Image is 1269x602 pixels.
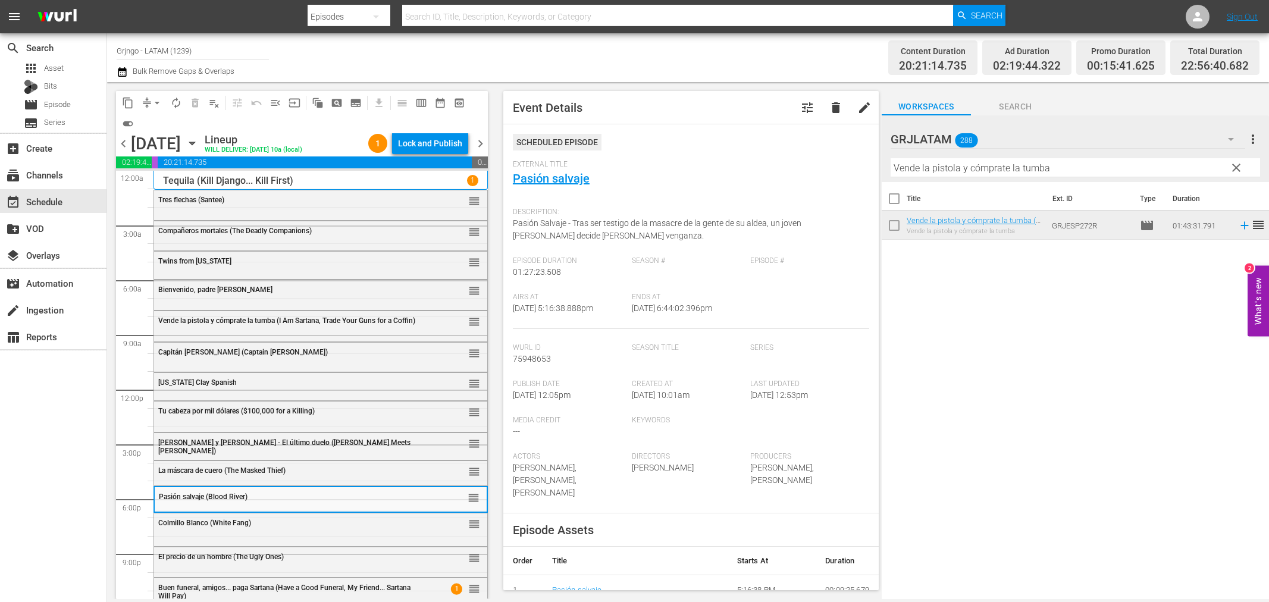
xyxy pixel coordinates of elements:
span: Buen funeral, amigos... paga Sartana (Have a Good Funeral, My Friend... Sartana Will Pay) [158,584,411,600]
button: reorder [468,347,480,359]
button: more_vert [1246,125,1260,153]
div: Scheduled Episode [513,134,601,150]
th: Title [543,547,728,575]
span: reorder [468,256,480,269]
span: 1 [368,139,387,148]
span: more_vert [1246,132,1260,146]
span: clear [1229,161,1243,175]
span: reorder [468,347,480,360]
span: Bulk Remove Gaps & Overlaps [131,67,234,76]
span: 02:19:44.322 [116,156,152,168]
span: Loop Content [167,93,186,112]
th: Title [907,182,1045,215]
span: reorder [468,225,480,239]
span: Channels [6,168,20,183]
div: Content Duration [899,43,967,59]
span: reorder [468,315,480,328]
a: Sign Out [1227,12,1258,21]
div: 2 [1245,264,1254,273]
button: reorder [468,315,480,327]
span: reorder [468,406,480,419]
span: Remove Gaps & Overlaps [137,93,167,112]
span: 01:27:23.508 [513,267,561,277]
button: reorder [468,284,480,296]
div: Bits [24,80,38,94]
span: subtitles_outlined [350,97,362,109]
span: toggle_on [122,118,134,130]
span: Asset [24,61,38,76]
button: reorder [468,437,480,449]
span: create_new_folder [6,222,20,236]
span: Pasión salvaje (Blood River) [159,493,247,501]
div: Total Duration [1181,43,1249,59]
span: reorder [1251,218,1265,232]
span: movie_filter [6,277,20,291]
button: edit [850,93,879,122]
span: calendar_view_week_outlined [415,97,427,109]
a: Vende la pistola y cómprate la tumba (I Am Sartana, Trade Your Guns for a Coffin) [907,216,1041,243]
span: [PERSON_NAME] y [PERSON_NAME] - El último duelo ([PERSON_NAME] Meets [PERSON_NAME]) [158,438,411,455]
td: 01:43:31.791 [1168,211,1233,240]
span: reorder [468,551,480,565]
span: Wurl Id [513,343,626,353]
th: Ext. ID [1045,182,1133,215]
th: Duration [816,547,879,575]
span: chevron_left [116,136,131,151]
span: Asset [44,62,64,74]
span: reorder [468,195,480,208]
span: 01:03:19.318 [472,156,488,168]
th: Starts At [728,547,816,575]
span: Series [750,343,863,353]
span: Workspaces [882,99,971,114]
div: [DATE] [131,134,181,153]
span: preview_outlined [453,97,465,109]
th: Order [503,547,543,575]
span: Search [971,99,1060,114]
button: reorder [468,195,480,206]
span: Episode Assets [513,523,594,537]
button: delete [822,93,850,122]
span: Create [6,142,20,156]
button: reorder [468,518,480,529]
span: Description: [513,208,863,217]
span: Bits [44,80,57,92]
a: Pasión salvaje [552,585,602,594]
span: Ingestion [6,303,20,318]
span: Pasión Salvaje - Tras ser testigo de la masacre de la gente de su aldea, un joven [PERSON_NAME] d... [513,218,801,240]
button: reorder [468,256,480,268]
span: menu [7,10,21,24]
span: Episode Duration [513,256,626,266]
span: 22:56:40.682 [1181,59,1249,73]
span: Select an event to delete [186,93,205,112]
span: 00:15:41.625 [152,156,158,168]
button: Open Feedback Widget [1248,266,1269,337]
span: Vende la pistola y cómprate la tumba (I Am Sartana, Trade Your Guns for a Coffin) [158,316,415,325]
span: event_available [6,195,20,209]
span: date_range_outlined [434,97,446,109]
div: GRJLATAM [891,123,1245,156]
span: 02:19:44.322 [993,59,1061,73]
button: reorder [468,225,480,237]
span: reorder [468,491,480,504]
span: 00:15:41.625 [1087,59,1155,73]
span: reorder [468,377,480,390]
span: chevron_right [473,136,488,151]
span: 20:21:14.735 [158,156,471,168]
span: Season Title [632,343,745,353]
button: reorder [468,582,480,594]
svg: Add to Schedule [1238,219,1251,232]
span: Season # [632,256,745,266]
span: Series [44,117,65,128]
span: reorder [468,465,480,478]
div: Vende la pistola y cómprate la tumba [907,227,1042,235]
span: La máscara de cuero (The Masked Thief) [158,466,286,475]
span: edit [857,101,872,115]
span: [DATE] 12:05pm [513,390,571,400]
span: compress [141,97,153,109]
span: Directors [632,452,745,462]
span: playlist_remove_outlined [208,97,220,109]
span: Episode # [750,256,863,266]
span: Event Details [513,101,582,115]
td: GRJESP272R [1047,211,1135,240]
span: Created At [632,380,745,389]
